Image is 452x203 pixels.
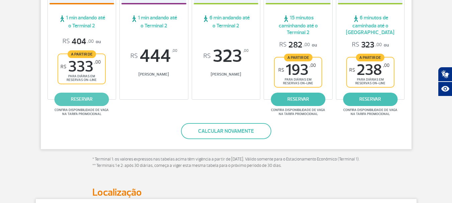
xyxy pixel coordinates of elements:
[194,14,259,29] span: 6 min andando até o Terminal 2
[266,14,331,36] span: 15 minutos caminhando até o Terminal 2
[92,156,360,169] p: * Terminal 1: os valores expressos nas tabelas acima têm vigência a partir de [DATE]. Válido some...
[349,67,355,73] sup: R$
[121,14,186,29] span: 1 min andando até o Terminal 2
[279,40,317,50] p: ou
[54,108,110,116] span: Confira disponibilidade de vaga na tarifa promocional
[279,40,310,50] span: 282
[342,108,398,116] span: Confira disponibilidade de vaga na tarifa promocional
[309,63,316,68] sup: ,00
[63,36,94,47] span: 404
[194,72,259,77] span: [PERSON_NAME]
[94,59,101,65] sup: ,00
[284,54,312,61] span: A partir de
[181,123,271,139] button: Calcular novamente
[270,108,326,116] span: Confira disponibilidade de vaga na tarifa promocional
[194,47,259,65] span: 323
[203,53,211,60] sup: R$
[343,93,397,106] a: reservar
[172,47,177,55] sup: ,00
[130,53,138,60] sup: R$
[68,50,96,58] span: A partir de
[63,36,101,47] p: ou
[356,54,384,61] span: A partir de
[338,14,403,36] span: 6 minutos de caminhada até o [GEOGRAPHIC_DATA]
[352,40,389,50] p: ou
[92,186,360,199] h2: Localização
[243,47,249,55] sup: ,00
[438,67,452,82] button: Abrir tradutor de língua de sinais.
[61,59,101,74] span: 333
[383,63,389,68] sup: ,00
[349,63,389,78] span: 238
[438,82,452,96] button: Abrir recursos assistivos.
[121,72,186,77] span: [PERSON_NAME]
[64,74,99,82] span: para diárias em reservas on-line
[438,67,452,96] div: Plugin de acessibilidade da Hand Talk.
[61,64,66,70] sup: R$
[278,67,284,73] sup: R$
[50,14,114,29] span: 1 min andando até o Terminal 2
[353,78,388,85] span: para diárias em reservas on-line
[278,63,316,78] span: 193
[280,78,316,85] span: para diárias em reservas on-line
[121,47,186,65] span: 444
[352,40,382,50] span: 323
[55,93,109,106] a: reservar
[271,93,326,106] a: reservar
